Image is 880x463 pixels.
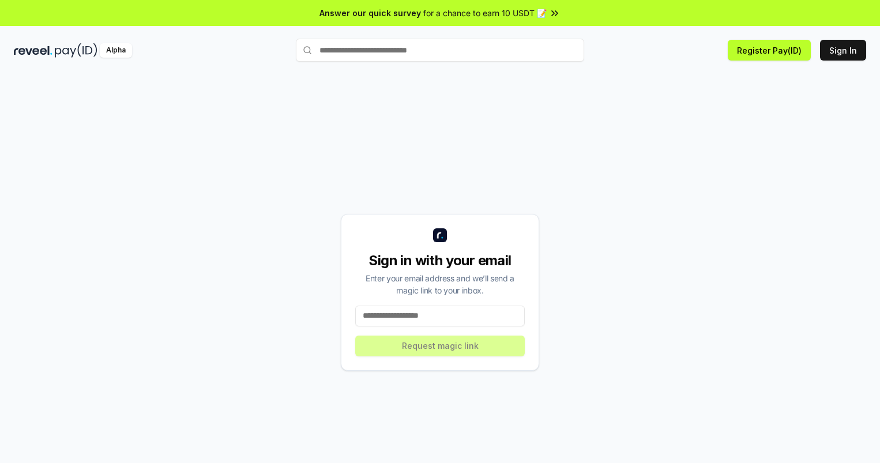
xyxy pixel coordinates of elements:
span: Answer our quick survey [319,7,421,19]
img: reveel_dark [14,43,52,58]
div: Alpha [100,43,132,58]
button: Sign In [820,40,866,61]
div: Enter your email address and we’ll send a magic link to your inbox. [355,272,525,296]
img: pay_id [55,43,97,58]
span: for a chance to earn 10 USDT 📝 [423,7,547,19]
button: Register Pay(ID) [728,40,811,61]
div: Sign in with your email [355,251,525,270]
img: logo_small [433,228,447,242]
